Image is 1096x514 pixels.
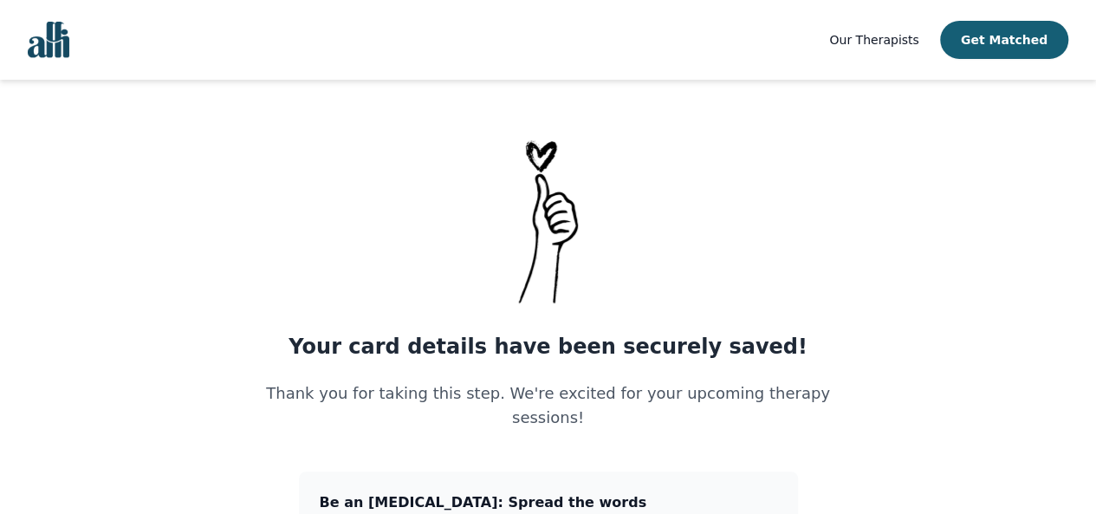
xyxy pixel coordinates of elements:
[320,492,777,513] h3: Be an [MEDICAL_DATA]: Spread the words
[940,21,1068,59] button: Get Matched
[829,29,918,50] a: Our Therapists
[257,333,840,361] h1: Your card details have been securely saved!
[829,33,918,47] span: Our Therapists
[504,135,593,305] img: Thank-You-_1_uatste.png
[28,22,69,58] img: alli logo
[257,381,840,430] p: Thank you for taking this step. We're excited for your upcoming therapy sessions!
